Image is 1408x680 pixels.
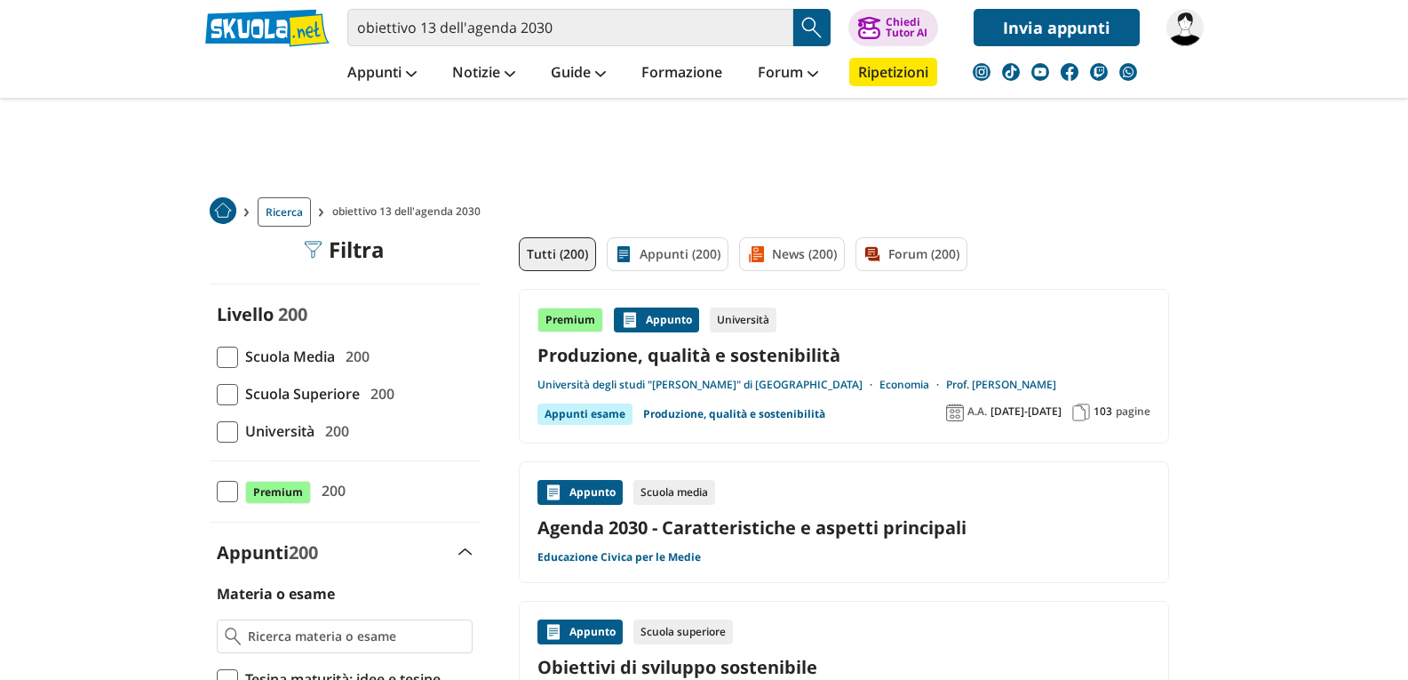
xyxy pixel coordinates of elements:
[537,404,632,425] div: Appunti esame
[537,655,1150,679] a: Obiettivi di sviluppo sostenibile
[990,404,1062,419] span: [DATE]-[DATE]
[545,484,562,501] img: Appunti contenuto
[643,404,825,425] a: Produzione, qualità e sostenibilità
[458,548,473,556] img: Apri e chiudi sezione
[289,540,318,564] span: 200
[1002,63,1020,81] img: tiktok
[537,308,603,332] div: Premium
[304,237,385,262] div: Filtra
[879,378,946,392] a: Economia
[1031,63,1049,81] img: youtube
[314,479,346,502] span: 200
[633,620,733,644] div: Scuola superiore
[1061,63,1078,81] img: facebook
[974,9,1140,46] a: Invia appunti
[537,550,701,564] a: Educazione Civica per le Medie
[849,58,937,86] a: Ripetizioni
[973,63,990,81] img: instagram
[546,58,610,90] a: Guide
[448,58,520,90] a: Notizie
[747,245,765,263] img: News filtro contenuto
[332,197,488,227] span: obiettivo 13 dell'agenda 2030
[855,237,967,271] a: Forum (200)
[1166,9,1204,46] img: pippi12
[1072,404,1090,421] img: Pagine
[363,382,394,405] span: 200
[793,9,831,46] button: Search Button
[519,237,596,271] a: Tutti (200)
[1090,63,1108,81] img: twitch
[633,480,715,505] div: Scuola media
[258,197,311,227] a: Ricerca
[245,481,311,504] span: Premium
[217,540,318,564] label: Appunti
[1116,404,1150,419] span: pagine
[946,404,964,421] img: Anno accademico
[886,17,927,38] div: Chiedi Tutor AI
[537,378,879,392] a: Università degli studi "[PERSON_NAME]" di [GEOGRAPHIC_DATA]
[347,9,793,46] input: Cerca appunti, riassunti o versioni
[238,420,314,443] span: Università
[848,9,938,46] button: ChiediTutor AI
[238,382,360,405] span: Scuola Superiore
[946,378,1056,392] a: Prof. [PERSON_NAME]
[537,480,623,505] div: Appunto
[1094,404,1112,419] span: 103
[225,628,242,645] img: Ricerca materia o esame
[1119,63,1137,81] img: WhatsApp
[248,628,464,645] input: Ricerca materia o esame
[338,345,370,368] span: 200
[318,420,349,443] span: 200
[614,308,699,332] div: Appunto
[238,345,335,368] span: Scuola Media
[607,237,728,271] a: Appunti (200)
[753,58,823,90] a: Forum
[863,245,881,263] img: Forum filtro contenuto
[615,245,632,263] img: Appunti filtro contenuto
[278,302,307,326] span: 200
[537,516,1150,540] a: Agenda 2030 - Caratteristiche e aspetti principali
[545,623,562,641] img: Appunti contenuto
[739,237,845,271] a: News (200)
[621,311,639,329] img: Appunti contenuto
[343,58,421,90] a: Appunti
[537,343,1150,367] a: Produzione, qualità e sostenibilità
[217,302,274,326] label: Livello
[799,14,825,41] img: Cerca appunti, riassunti o versioni
[210,197,236,227] a: Home
[710,308,776,332] div: Università
[637,58,727,90] a: Formazione
[304,241,322,259] img: Filtra filtri mobile
[210,197,236,224] img: Home
[217,584,335,604] label: Materia o esame
[967,404,987,419] span: A.A.
[537,620,623,644] div: Appunto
